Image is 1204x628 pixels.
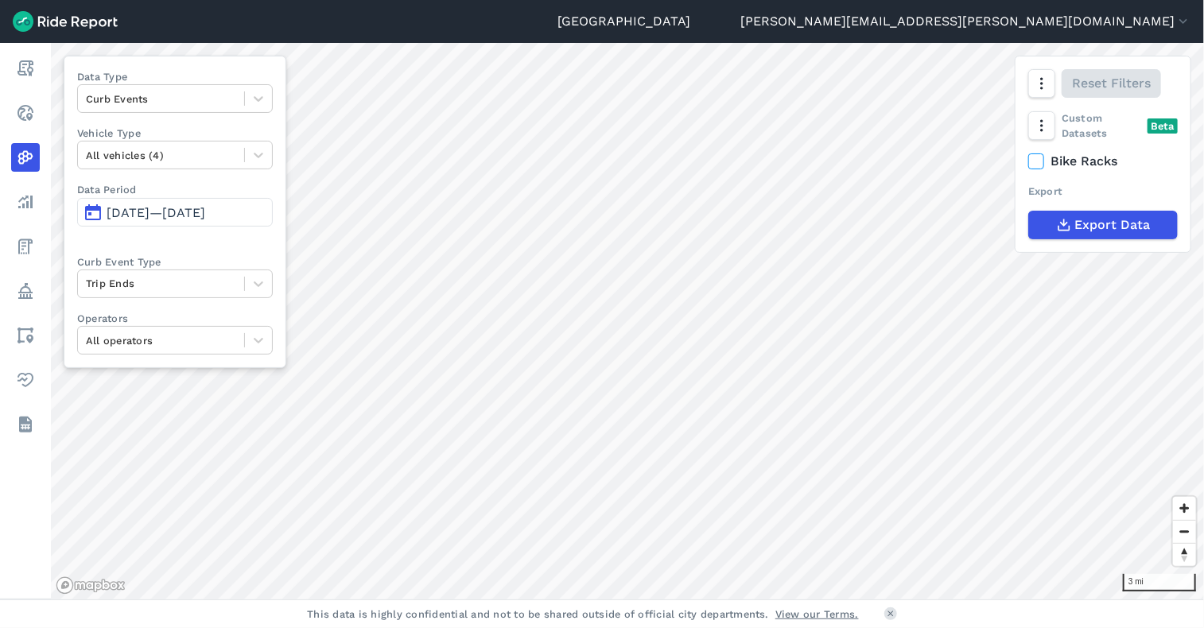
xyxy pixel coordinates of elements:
label: Operators [77,311,273,326]
img: Ride Report [13,11,118,32]
a: [GEOGRAPHIC_DATA] [557,12,690,31]
a: Fees [11,232,40,261]
span: [DATE]—[DATE] [107,205,205,220]
a: Health [11,366,40,394]
canvas: Map [51,43,1204,599]
label: Data Period [77,182,273,197]
button: [DATE]—[DATE] [77,198,273,227]
div: 3 mi [1123,574,1196,591]
a: Datasets [11,410,40,439]
label: Vehicle Type [77,126,273,141]
button: Zoom in [1173,497,1196,520]
a: Mapbox logo [56,576,126,595]
button: [PERSON_NAME][EMAIL_ADDRESS][PERSON_NAME][DOMAIN_NAME] [740,12,1191,31]
button: Zoom out [1173,520,1196,543]
button: Export Data [1028,211,1178,239]
div: Beta [1148,118,1178,134]
div: Custom Datasets [1028,110,1178,141]
div: Export [1028,184,1178,199]
a: Analyze [11,188,40,216]
span: Export Data [1075,215,1151,235]
label: Bike Racks [1028,152,1178,171]
label: Data Type [77,69,273,84]
a: Report [11,54,40,83]
a: Areas [11,321,40,350]
button: Reset bearing to north [1173,543,1196,566]
a: Realtime [11,99,40,127]
a: View our Terms. [775,607,859,622]
a: Heatmaps [11,143,40,172]
label: Curb Event Type [77,254,273,269]
button: Reset Filters [1062,69,1161,98]
span: Reset Filters [1072,74,1151,93]
a: Policy [11,277,40,305]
